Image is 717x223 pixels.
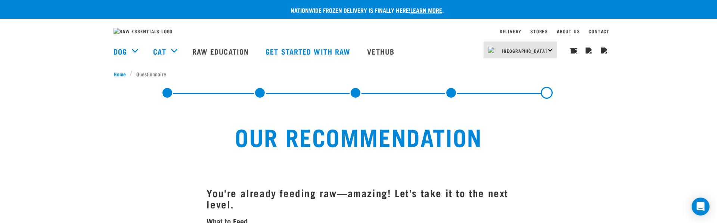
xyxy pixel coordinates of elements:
h2: Our Recommendation [128,123,589,150]
a: Home [114,70,130,78]
a: Stores [530,30,548,33]
nav: dropdown navigation [108,25,609,38]
img: user.png [586,48,592,54]
span: [GEOGRAPHIC_DATA] [502,49,547,52]
img: Raw Essentials Logo [114,28,173,35]
a: Delivery [500,30,521,33]
a: Learn more [410,8,442,12]
span: Home [114,70,126,78]
div: Open Intercom Messenger [692,198,710,216]
a: About Us [557,30,580,33]
a: Raw Education [185,36,258,66]
img: home-icon@2x.png [601,48,607,54]
a: Dog [114,46,127,57]
img: van-moving.png [488,47,498,54]
strong: You're already feeding raw—amazing! Let’s take it to the next level. [207,190,508,207]
a: Get started with Raw [258,36,360,66]
a: Vethub [360,36,404,66]
a: Cat [153,46,166,57]
a: Contact [589,30,609,33]
img: home-icon-1@2x.png [570,46,577,54]
nav: breadcrumbs [114,70,603,78]
strong: What to Feed [207,219,248,223]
